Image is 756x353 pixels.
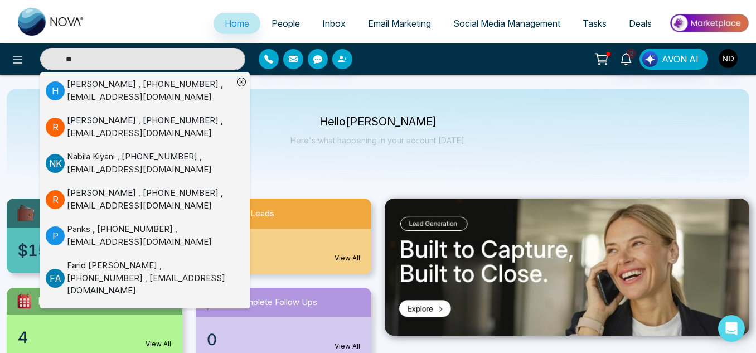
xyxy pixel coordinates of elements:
p: R [46,190,65,209]
a: Inbox [311,13,357,34]
span: 4 [18,326,28,349]
a: Home [214,13,260,34]
img: Nova CRM Logo [18,8,85,36]
a: View All [335,341,360,351]
a: View All [335,253,360,263]
span: AVON AI [662,52,699,66]
div: Open Intercom Messenger [718,315,745,342]
p: F A [46,269,65,288]
div: Nabila Kiyani , [PHONE_NUMBER] , [EMAIL_ADDRESS][DOMAIN_NAME] [67,151,233,176]
p: R [46,118,65,137]
p: Hello [PERSON_NAME] [290,117,466,127]
span: Deals [629,18,652,29]
p: Here's what happening in your account [DATE]. [290,136,466,145]
span: 0 [207,328,217,351]
p: H [46,81,65,100]
a: Email Marketing [357,13,442,34]
img: User Avatar [719,49,738,68]
span: Incomplete Follow Ups [229,296,317,309]
div: [PERSON_NAME] , [PHONE_NUMBER] , [EMAIL_ADDRESS][DOMAIN_NAME] [67,78,233,103]
p: P [46,226,65,245]
button: AVON AI [639,49,708,70]
span: Home [225,18,249,29]
span: [DATE] Task [38,295,86,308]
div: [PERSON_NAME] , [PHONE_NUMBER] , [EMAIL_ADDRESS][DOMAIN_NAME] [67,114,233,139]
img: Lead Flow [642,51,658,67]
span: Email Marketing [368,18,431,29]
span: $158 [18,239,58,262]
a: Tasks [571,13,618,34]
p: N K [46,154,65,173]
a: People [260,13,311,34]
div: Farid [PERSON_NAME] , [PHONE_NUMBER] , [EMAIL_ADDRESS][DOMAIN_NAME] [67,259,233,297]
div: [PERSON_NAME] Efencio , [PHONE_NUMBER] , [EMAIL_ADDRESS][DOMAIN_NAME] [67,308,233,346]
a: 2 [613,49,639,68]
div: Panks , [PHONE_NUMBER] , [EMAIL_ADDRESS][DOMAIN_NAME] [67,223,233,248]
a: Deals [618,13,663,34]
img: todayTask.svg [16,292,33,310]
img: . [385,199,749,336]
a: Social Media Management [442,13,571,34]
img: availableCredit.svg [16,203,36,223]
span: People [272,18,300,29]
a: View All [146,339,171,349]
span: 2 [626,49,636,59]
span: New Leads [230,207,274,220]
div: [PERSON_NAME] , [PHONE_NUMBER] , [EMAIL_ADDRESS][DOMAIN_NAME] [67,187,233,212]
span: Inbox [322,18,346,29]
span: Tasks [583,18,607,29]
img: Market-place.gif [668,11,749,36]
span: Social Media Management [453,18,560,29]
a: New Leads24View All [189,199,378,274]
